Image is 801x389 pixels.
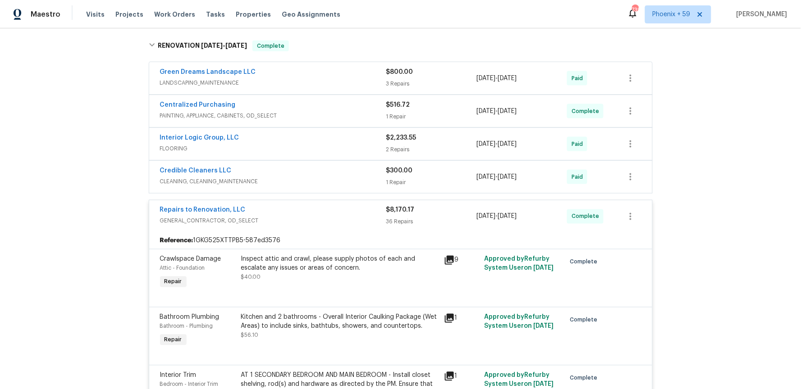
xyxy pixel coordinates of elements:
div: 1 Repair [386,112,477,121]
span: [DATE] [476,213,495,220]
span: CLEANING, CLEANING_MAINTENANCE [160,177,386,186]
span: [DATE] [476,141,495,147]
span: [DATE] [533,323,554,330]
a: Repairs to Renovation, LLC [160,207,246,213]
span: - [476,212,517,221]
span: Interior Trim [160,372,197,379]
div: 1 Repair [386,178,477,187]
span: Complete [572,107,603,116]
span: $516.72 [386,102,410,108]
span: - [476,74,517,83]
span: Repair [161,277,186,286]
span: $56.10 [241,333,259,338]
div: 36 Repairs [386,217,477,226]
div: 1 [444,371,479,382]
h6: RENOVATION [158,41,247,51]
span: Attic - Foundation [160,266,205,271]
b: Reference: [160,236,193,245]
div: 739 [632,5,638,14]
span: [PERSON_NAME] [733,10,787,19]
span: GENERAL_CONTRACTOR, OD_SELECT [160,217,386,226]
a: Credible Cleaners LLC [160,167,232,174]
span: [DATE] [498,174,517,180]
span: [DATE] [201,42,223,49]
a: Green Dreams Landscape LLC [160,69,256,75]
span: LANDSCAPING_MAINTENANCE [160,78,386,87]
div: 1GKG525XTTPB5-587ed3576 [149,233,652,249]
span: Work Orders [154,10,195,19]
div: 9 [444,255,479,266]
span: [DATE] [533,381,554,388]
span: Paid [572,140,586,149]
span: Bathroom Plumbing [160,314,220,321]
div: 3 Repairs [386,79,477,88]
span: Bedroom - Interior Trim [160,382,219,387]
span: FLOORING [160,144,386,153]
span: Phoenix + 59 [653,10,691,19]
a: Centralized Purchasing [160,102,236,108]
span: Complete [253,41,288,50]
span: [DATE] [225,42,247,49]
span: - [201,42,247,49]
span: Complete [570,258,601,267]
span: [DATE] [533,265,554,271]
span: Projects [115,10,143,19]
span: $2,233.55 [386,135,417,141]
span: Maestro [31,10,60,19]
span: Tasks [206,11,225,18]
span: Complete [570,316,601,325]
span: - [476,140,517,149]
span: Bathroom - Plumbing [160,324,213,329]
span: [DATE] [476,75,495,81]
span: - [476,107,517,116]
span: $8,170.17 [386,207,415,213]
span: [DATE] [476,174,495,180]
div: 1 [444,313,479,324]
span: - [476,172,517,181]
span: [DATE] [498,141,517,147]
span: [DATE] [476,108,495,114]
span: Paid [572,172,586,181]
span: Repair [161,335,186,344]
span: Visits [86,10,105,19]
span: [DATE] [498,213,517,220]
span: Approved by Refurby System User on [484,372,554,388]
span: $800.00 [386,69,413,75]
div: RENOVATION [DATE]-[DATE]Complete [146,32,655,60]
span: [DATE] [498,108,517,114]
span: Paid [572,74,586,83]
div: Kitchen and 2 bathrooms - Overall Interior Caulking Package (Wet Areas) to include sinks, bathtub... [241,313,439,331]
span: $40.00 [241,275,261,280]
span: Approved by Refurby System User on [484,256,554,271]
span: [DATE] [498,75,517,81]
span: PAINTING, APPLIANCE, CABINETS, OD_SELECT [160,111,386,120]
span: Complete [570,374,601,383]
div: 2 Repairs [386,145,477,154]
span: Approved by Refurby System User on [484,314,554,330]
a: Interior Logic Group, LLC [160,135,239,141]
span: Properties [236,10,271,19]
div: Inspect attic and crawl, please supply photos of each and escalate any issues or areas of concern. [241,255,439,273]
span: Complete [572,212,603,221]
span: Geo Assignments [282,10,340,19]
span: $300.00 [386,167,413,174]
span: Crawlspace Damage [160,256,221,262]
